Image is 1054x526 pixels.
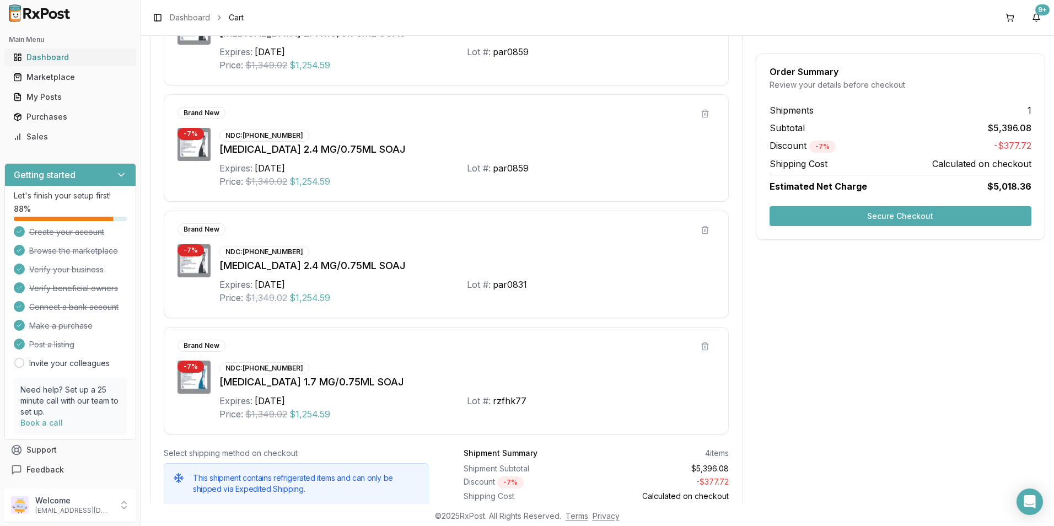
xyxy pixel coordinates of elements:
img: Wegovy 2.4 MG/0.75ML SOAJ [178,128,211,161]
span: Connect a bank account [29,302,119,313]
div: Price: [219,175,243,188]
span: $1,349.02 [245,58,287,72]
button: Secure Checkout [770,206,1031,226]
div: Expires: [219,162,252,175]
div: [MEDICAL_DATA] 1.7 MG/0.75ML SOAJ [219,374,715,390]
p: Welcome [35,495,112,506]
div: par0831 [493,278,527,291]
div: NDC: [PHONE_NUMBER] [219,362,309,374]
span: $1,349.02 [245,291,287,304]
span: $5,018.36 [987,180,1031,193]
span: Make a purchase [29,320,93,331]
span: Feedback [26,464,64,475]
a: Purchases [9,107,132,127]
span: Cart [229,12,244,23]
div: Lot #: [467,278,491,291]
div: Open Intercom Messenger [1017,489,1043,515]
div: Brand New [178,223,225,235]
button: Feedback [4,460,136,480]
div: - 7 % [178,128,204,140]
a: Privacy [593,511,620,520]
div: par0859 [493,45,529,58]
div: - 7 % [178,244,204,256]
div: [DATE] [255,162,285,175]
div: par0859 [493,162,529,175]
div: Lot #: [467,45,491,58]
div: Expires: [219,45,252,58]
button: Purchases [4,108,136,126]
p: Let's finish your setup first! [14,190,127,201]
span: $1,349.02 [245,175,287,188]
div: Price: [219,58,243,72]
div: Expires: [219,278,252,291]
div: Select shipping method on checkout [164,448,428,459]
div: NDC: [PHONE_NUMBER] [219,246,309,258]
div: Marketplace [13,72,127,83]
div: - 7 % [178,361,204,373]
div: [MEDICAL_DATA] 2.4 MG/0.75ML SOAJ [219,258,715,273]
span: Discount [770,140,836,151]
div: - 7 % [497,476,524,489]
div: Sales [13,131,127,142]
span: Shipments [770,104,814,117]
a: Sales [9,127,132,147]
a: Invite your colleagues [29,358,110,369]
p: Need help? Set up a 25 minute call with our team to set up. [20,384,120,417]
div: Review your details before checkout [770,79,1031,90]
div: Brand New [178,340,225,352]
div: Lot #: [467,162,491,175]
span: Shipping Cost [770,157,827,170]
div: rzfhk77 [493,394,526,407]
div: 9+ [1035,4,1050,15]
div: NDC: [PHONE_NUMBER] [219,130,309,142]
a: Terms [566,511,588,520]
span: Create your account [29,227,104,238]
button: Support [4,440,136,460]
div: Expires: [219,394,252,407]
div: Lot #: [467,394,491,407]
a: Dashboard [9,47,132,67]
span: $5,396.08 [988,121,1031,135]
div: [DATE] [255,278,285,291]
button: 9+ [1028,9,1045,26]
button: Marketplace [4,68,136,86]
div: My Posts [13,92,127,103]
span: Verify your business [29,264,104,275]
button: My Posts [4,88,136,106]
button: Dashboard [4,49,136,66]
span: Post a listing [29,339,74,350]
h2: Main Menu [9,35,132,44]
div: [DATE] [255,45,285,58]
div: 4 items [705,448,729,459]
span: Subtotal [770,121,805,135]
div: [DATE] [255,394,285,407]
div: Brand New [178,107,225,119]
div: - 7 % [809,141,836,153]
div: Shipment Summary [464,448,537,459]
div: Purchases [13,111,127,122]
span: $1,254.59 [289,407,330,421]
div: Price: [219,407,243,421]
h5: This shipment contains refrigerated items and can only be shipped via Expedited Shipping. [193,473,419,495]
span: Estimated Net Charge [770,181,867,192]
span: $1,349.02 [245,407,287,421]
p: [EMAIL_ADDRESS][DOMAIN_NAME] [35,506,112,515]
a: Book a call [20,418,63,427]
div: $5,396.08 [600,463,728,474]
span: $1,254.59 [289,58,330,72]
span: $1,254.59 [289,291,330,304]
div: Order Summary [770,67,1031,76]
a: My Posts [9,87,132,107]
h3: Getting started [14,168,76,181]
a: Dashboard [170,12,210,23]
div: [MEDICAL_DATA] 2.4 MG/0.75ML SOAJ [219,142,715,157]
div: Dashboard [13,52,127,63]
div: Shipment Subtotal [464,463,591,474]
div: Calculated on checkout [600,491,728,502]
button: Sales [4,128,136,146]
div: Discount [464,476,591,489]
span: Browse the marketplace [29,245,118,256]
span: $1,254.59 [289,175,330,188]
span: -$377.72 [994,139,1031,153]
a: Marketplace [9,67,132,87]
